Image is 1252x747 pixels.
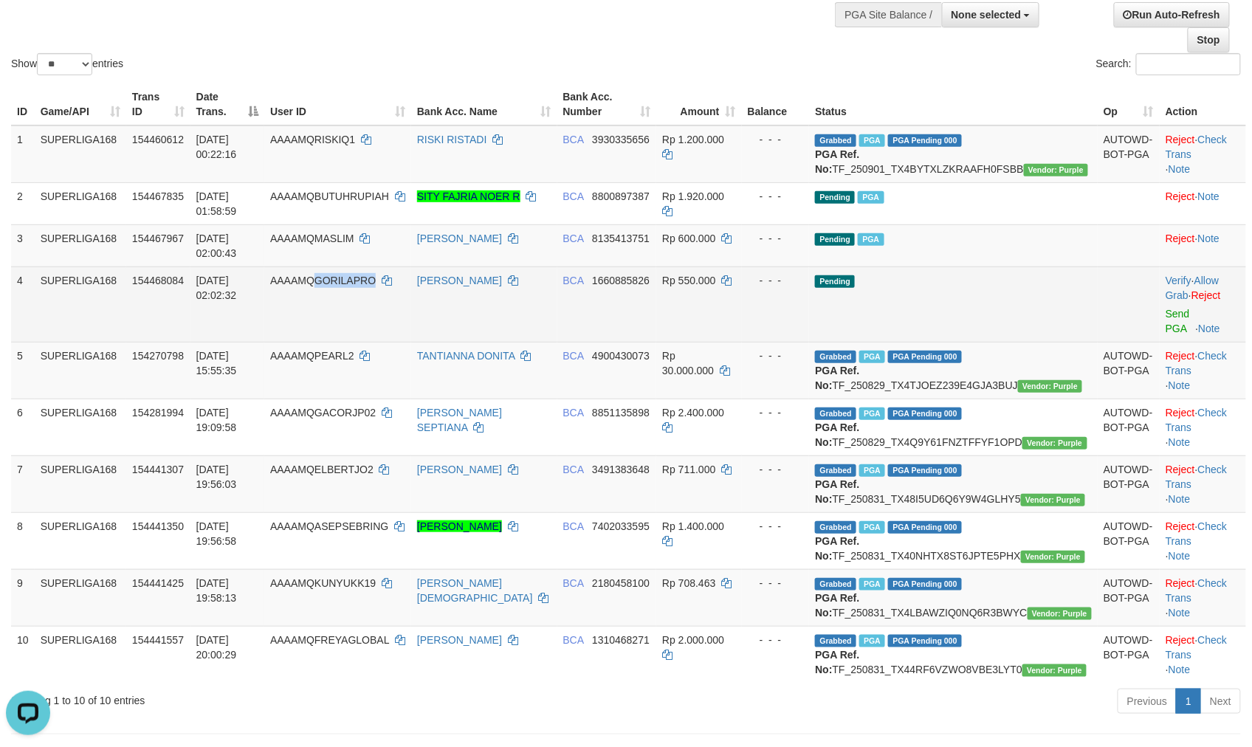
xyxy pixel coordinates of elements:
[662,350,714,376] span: Rp 30.000.000
[132,233,184,244] span: 154467967
[270,634,389,646] span: AAAAMQFREYAGLOBAL
[35,626,126,683] td: SUPERLIGA168
[270,464,374,475] span: AAAAMQELBERTJO2
[132,464,184,475] span: 154441307
[952,9,1022,21] span: None selected
[1160,399,1246,455] td: · ·
[1166,134,1195,145] a: Reject
[1166,464,1227,490] a: Check Trans
[815,233,855,246] span: Pending
[563,464,584,475] span: BCA
[37,53,92,75] select: Showentries
[748,633,804,647] div: - - -
[748,576,804,591] div: - - -
[557,83,657,125] th: Bank Acc. Number: activate to sort column ascending
[1098,83,1160,125] th: Op: activate to sort column ascending
[126,83,190,125] th: Trans ID: activate to sort column ascending
[270,407,376,419] span: AAAAMQGACORJP02
[1096,53,1241,75] label: Search:
[1166,275,1219,301] a: Allow Grab
[1160,83,1246,125] th: Action
[592,634,650,646] span: Copy 1310468271 to clipboard
[35,266,126,342] td: SUPERLIGA168
[1160,512,1246,569] td: · ·
[270,134,355,145] span: AAAAMQRISKIQ1
[270,350,354,362] span: AAAAMQPEARL2
[196,350,237,376] span: [DATE] 15:55:35
[662,464,715,475] span: Rp 711.000
[748,405,804,420] div: - - -
[1198,233,1220,244] a: Note
[1166,233,1195,244] a: Reject
[809,83,1098,125] th: Status
[592,407,650,419] span: Copy 8851135898 to clipboard
[742,83,810,125] th: Balance
[662,520,724,532] span: Rp 1.400.000
[1169,493,1191,505] a: Note
[592,233,650,244] span: Copy 8135413751 to clipboard
[809,399,1098,455] td: TF_250829_TX4Q9Y61FNZTFFYF1OPD
[132,190,184,202] span: 154467835
[815,421,859,448] b: PGA Ref. No:
[132,634,184,646] span: 154441557
[942,2,1040,27] button: None selected
[11,125,35,183] td: 1
[417,407,502,433] a: [PERSON_NAME] SEPTIANA
[270,275,376,286] span: AAAAMQGORILAPRO
[656,83,741,125] th: Amount: activate to sort column ascending
[815,365,859,391] b: PGA Ref. No:
[859,521,885,534] span: Marked by aafsoycanthlai
[1160,266,1246,342] td: · ·
[662,190,724,202] span: Rp 1.920.000
[888,578,962,591] span: PGA Pending
[888,635,962,647] span: PGA Pending
[859,464,885,477] span: Marked by aafsoycanthlai
[264,83,411,125] th: User ID: activate to sort column ascending
[662,233,715,244] span: Rp 600.000
[196,577,237,604] span: [DATE] 19:58:13
[11,569,35,626] td: 9
[1028,607,1092,620] span: Vendor URL: https://trx4.1velocity.biz
[1166,308,1190,334] a: Send PGA
[1166,634,1195,646] a: Reject
[196,134,237,160] span: [DATE] 00:22:16
[35,83,126,125] th: Game/API: activate to sort column ascending
[815,191,855,204] span: Pending
[592,520,650,532] span: Copy 7402033595 to clipboard
[662,275,715,286] span: Rp 550.000
[132,577,184,589] span: 154441425
[835,2,941,27] div: PGA Site Balance /
[35,455,126,512] td: SUPERLIGA168
[859,351,885,363] span: Marked by aafmaleo
[662,634,724,646] span: Rp 2.000.000
[809,626,1098,683] td: TF_250831_TX44RF6VZWO8VBE3LYT0
[1169,379,1191,391] a: Note
[417,464,502,475] a: [PERSON_NAME]
[815,649,859,675] b: PGA Ref. No:
[1021,551,1085,563] span: Vendor URL: https://trx4.1velocity.biz
[132,520,184,532] span: 154441350
[1024,164,1088,176] span: Vendor URL: https://trx4.1velocity.biz
[1114,2,1230,27] a: Run Auto-Refresh
[1191,289,1221,301] a: Reject
[417,577,533,604] a: [PERSON_NAME][DEMOGRAPHIC_DATA]
[1160,342,1246,399] td: · ·
[809,125,1098,183] td: TF_250901_TX4BYTXLZKRAAFH0FSBB
[592,350,650,362] span: Copy 4900430073 to clipboard
[809,569,1098,626] td: TF_250831_TX4LBAWZIQ0NQ6R3BWYC
[563,407,584,419] span: BCA
[417,190,520,202] a: SITY FAJRIA NOER R
[1166,190,1195,202] a: Reject
[888,134,962,147] span: PGA Pending
[11,53,123,75] label: Show entries
[748,462,804,477] div: - - -
[35,224,126,266] td: SUPERLIGA168
[815,464,856,477] span: Grabbed
[11,512,35,569] td: 8
[748,189,804,204] div: - - -
[1166,634,1227,661] a: Check Trans
[859,635,885,647] span: Marked by aafsoycanthlai
[1022,437,1087,450] span: Vendor URL: https://trx4.1velocity.biz
[1160,569,1246,626] td: · ·
[196,464,237,490] span: [DATE] 19:56:03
